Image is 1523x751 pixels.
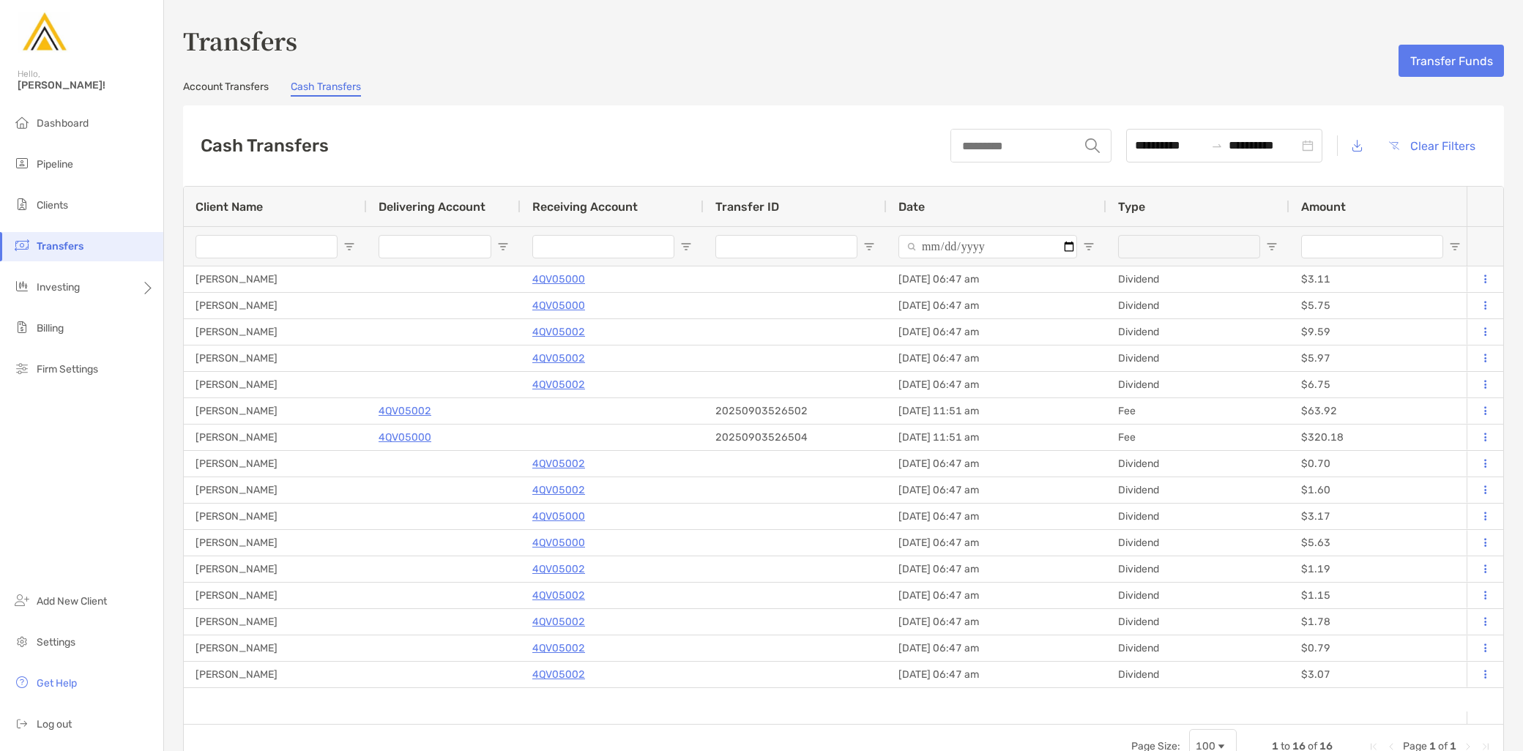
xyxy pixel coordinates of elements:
div: [DATE] 06:47 am [887,266,1106,292]
div: $1.19 [1289,556,1472,582]
span: Receiving Account [532,200,638,214]
div: Dividend [1106,345,1289,371]
div: $3.17 [1289,504,1472,529]
div: [PERSON_NAME] [184,293,367,318]
button: Open Filter Menu [1083,241,1095,253]
span: Firm Settings [37,363,98,375]
input: Client Name Filter Input [196,235,338,258]
div: $320.18 [1289,425,1472,450]
div: Fee [1106,425,1289,450]
p: 4QV05002 [379,402,431,420]
img: billing icon [13,318,31,336]
span: Client Name [196,200,263,214]
div: [PERSON_NAME] [184,319,367,345]
div: $5.97 [1289,345,1472,371]
div: $63.92 [1289,398,1472,424]
a: 4QV05002 [532,323,585,341]
div: $5.75 [1289,293,1472,318]
div: [PERSON_NAME] [184,609,367,635]
span: Date [898,200,925,214]
img: Zoe Logo [18,6,70,59]
div: $3.11 [1289,266,1472,292]
span: Transfers [37,240,83,253]
span: Transfer ID [715,200,779,214]
div: $9.59 [1289,319,1472,345]
h2: Cash Transfers [201,135,329,156]
div: [PERSON_NAME] [184,635,367,661]
div: $0.79 [1289,635,1472,661]
span: Add New Client [37,595,107,608]
a: 4QV05002 [532,560,585,578]
div: [PERSON_NAME] [184,425,367,450]
div: [PERSON_NAME] [184,477,367,503]
button: Clear Filters [1377,130,1486,162]
a: 4QV05000 [532,534,585,552]
div: $0.70 [1289,451,1472,477]
div: [DATE] 06:47 am [887,345,1106,371]
span: Dashboard [37,117,89,130]
div: 20250903526502 [704,398,887,424]
div: Dividend [1106,266,1289,292]
div: [DATE] 06:47 am [887,372,1106,397]
a: Account Transfers [183,81,269,97]
div: [DATE] 11:51 am [887,398,1106,424]
div: [PERSON_NAME] [184,451,367,477]
div: Dividend [1106,504,1289,529]
img: firm-settings icon [13,359,31,377]
a: 4QV05002 [532,586,585,605]
img: button icon [1389,141,1399,150]
div: Dividend [1106,530,1289,556]
input: Transfer ID Filter Input [715,235,857,258]
p: 4QV05002 [532,349,585,367]
div: [DATE] 11:51 am [887,425,1106,450]
input: Delivering Account Filter Input [379,235,491,258]
img: settings icon [13,632,31,650]
div: [DATE] 06:47 am [887,293,1106,318]
div: [PERSON_NAME] [184,398,367,424]
a: 4QV05002 [532,639,585,657]
div: $1.78 [1289,609,1472,635]
div: [PERSON_NAME] [184,504,367,529]
button: Open Filter Menu [680,241,692,253]
div: Dividend [1106,372,1289,397]
img: logout icon [13,714,31,732]
input: Amount Filter Input [1301,235,1443,258]
div: Dividend [1106,609,1289,635]
img: input icon [1085,138,1100,153]
div: Dividend [1106,451,1289,477]
h3: Transfers [183,23,1504,57]
button: Open Filter Menu [1449,241,1461,253]
span: to [1211,140,1223,152]
span: Billing [37,322,64,335]
img: transfers icon [13,236,31,254]
a: 4QV05002 [532,665,585,684]
div: [PERSON_NAME] [184,662,367,687]
span: Investing [37,281,80,294]
p: 4QV05002 [532,375,585,394]
div: 20250903526504 [704,425,887,450]
div: [DATE] 06:47 am [887,451,1106,477]
a: 4QV05002 [532,481,585,499]
a: 4QV05002 [532,455,585,473]
img: pipeline icon [13,154,31,172]
div: [DATE] 06:47 am [887,635,1106,661]
a: 4QV05000 [532,507,585,526]
div: Dividend [1106,635,1289,661]
span: Clients [37,199,68,212]
span: Pipeline [37,158,73,171]
span: Amount [1301,200,1346,214]
p: 4QV05000 [379,428,431,447]
span: Settings [37,636,75,649]
div: Dividend [1106,662,1289,687]
div: Dividend [1106,319,1289,345]
button: Open Filter Menu [343,241,355,253]
div: [DATE] 06:47 am [887,556,1106,582]
a: 4QV05000 [532,296,585,315]
button: Open Filter Menu [863,241,875,253]
div: [DATE] 06:47 am [887,609,1106,635]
